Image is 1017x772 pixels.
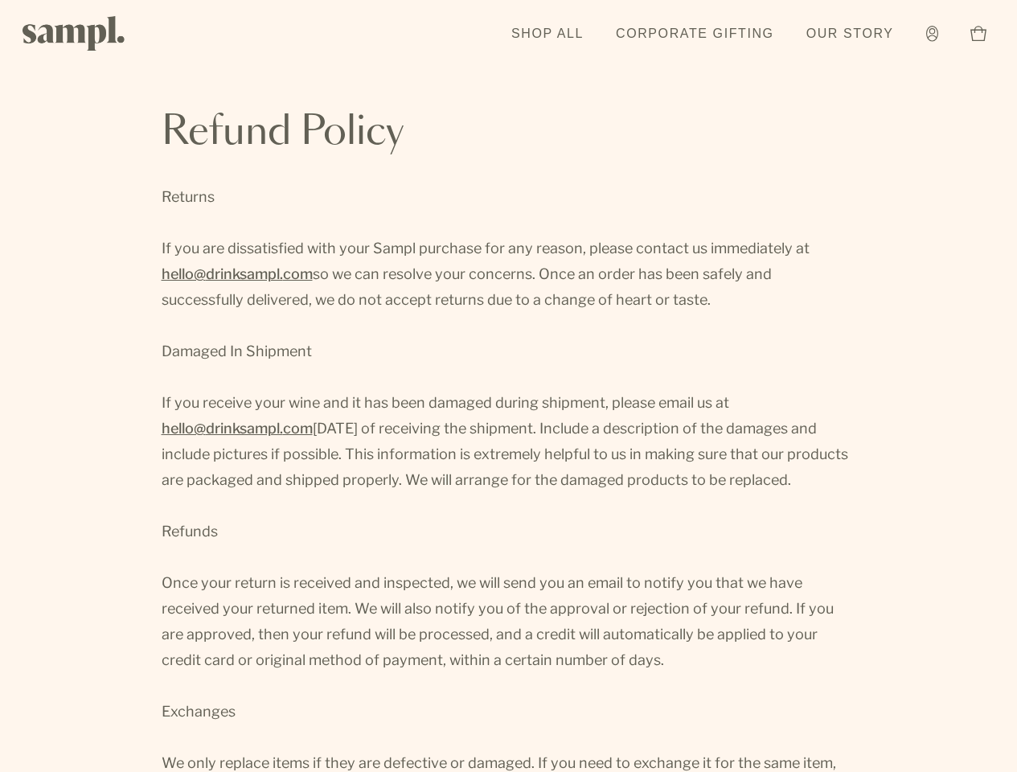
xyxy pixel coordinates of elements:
span: Damaged In Shipment [162,343,312,359]
a: hello@drinksampl.com [162,416,313,441]
a: hello@drinksampl.com [162,261,313,287]
span: Once your return is received and inspected, we will send you an email to notify you that we have ... [162,574,834,668]
span: Exchanges [162,703,236,720]
a: Shop All [503,16,592,51]
span: Returns [162,188,215,205]
span: [DATE] of receiving the shipment. Include a description of the damages and include pictures if po... [162,420,848,488]
a: Corporate Gifting [608,16,782,51]
img: Sampl logo [23,16,125,51]
span: If you are dissatisfied with your Sampl purchase for any reason, please contact us immediately at [162,240,810,257]
span: If you receive your wine and it has been damaged during shipment, please email us at [162,394,729,411]
span: Refunds [162,523,218,540]
span: so we can resolve your concerns. Once an order has been safely and successfully delivered, we do ... [162,265,772,308]
a: Our Story [798,16,902,51]
h1: Refund Policy [162,113,856,152]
